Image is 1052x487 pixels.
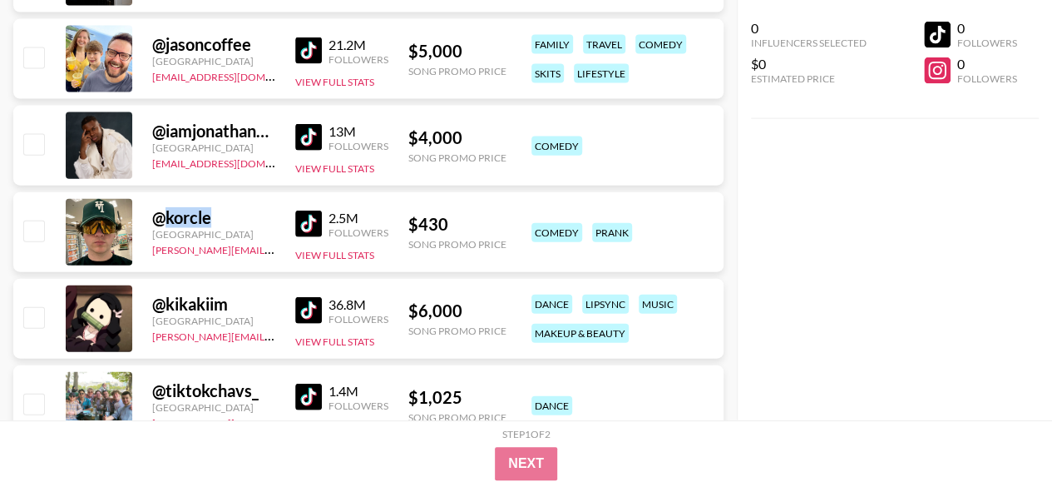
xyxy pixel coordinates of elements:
div: 0 [751,20,867,37]
div: dance [531,396,572,415]
img: TikTok [295,37,322,64]
div: Followers [328,140,388,152]
button: View Full Stats [295,162,374,175]
a: [PERSON_NAME][EMAIL_ADDRESS][DOMAIN_NAME] [152,327,398,343]
div: 0 [957,20,1017,37]
div: $ 430 [408,214,506,235]
button: View Full Stats [295,335,374,348]
div: lipsync [582,295,629,314]
div: makeup & beauty [531,324,629,343]
div: Song Promo Price [408,65,506,77]
div: travel [583,35,625,54]
img: TikTok [295,124,322,151]
div: dance [531,295,572,314]
div: Influencers Selected [751,37,867,49]
div: $ 4,000 [408,127,506,148]
div: @ tiktokchavs_ [152,380,275,401]
div: lifestyle [574,64,629,83]
div: @ kikakiim [152,294,275,315]
div: 13M [328,123,388,140]
div: Estimated Price [751,72,867,85]
img: TikTok [295,384,322,410]
div: Song Promo Price [408,325,506,337]
div: Followers [328,400,388,412]
div: 0 [957,56,1017,72]
div: [GEOGRAPHIC_DATA] [152,228,275,241]
div: music [639,295,677,314]
div: Followers [957,37,1017,49]
button: Next [495,447,557,480]
div: family [531,35,573,54]
div: [GEOGRAPHIC_DATA] [152,401,275,414]
div: $ 1,025 [408,387,506,408]
div: Song Promo Price [408,411,506,424]
img: TikTok [295,297,322,324]
div: @ jasoncoffee [152,34,275,55]
div: Followers [328,53,388,66]
div: comedy [531,137,582,156]
div: $0 [751,56,867,72]
div: [GEOGRAPHIC_DATA] [152,55,275,67]
div: Step 1 of 2 [502,428,551,440]
div: 36.8M [328,296,388,313]
iframe: Drift Widget Chat Controller [969,404,1032,467]
div: prank [592,223,632,242]
img: TikTok [295,211,322,237]
div: $ 6,000 [408,301,506,321]
button: View Full Stats [295,249,374,261]
a: [PERSON_NAME][EMAIL_ADDRESS][DOMAIN_NAME] [152,241,398,256]
div: Song Promo Price [408,152,506,164]
div: $ 5,000 [408,41,506,62]
div: Followers [328,226,388,239]
div: [GEOGRAPHIC_DATA] [152,142,275,154]
div: Followers [328,313,388,325]
div: @ iamjonathanpeter [152,121,275,142]
button: View Full Stats [295,76,374,88]
a: [EMAIL_ADDRESS][DOMAIN_NAME] [152,154,319,170]
div: comedy [635,35,686,54]
div: skits [531,64,564,83]
div: comedy [531,223,582,242]
div: 2.5M [328,210,388,226]
div: 21.2M [328,37,388,53]
div: Song Promo Price [408,238,506,251]
a: [EMAIL_ADDRESS][DOMAIN_NAME] [152,67,319,83]
div: @ korcle [152,207,275,228]
div: [GEOGRAPHIC_DATA] [152,315,275,327]
div: Followers [957,72,1017,85]
div: 1.4M [328,383,388,400]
